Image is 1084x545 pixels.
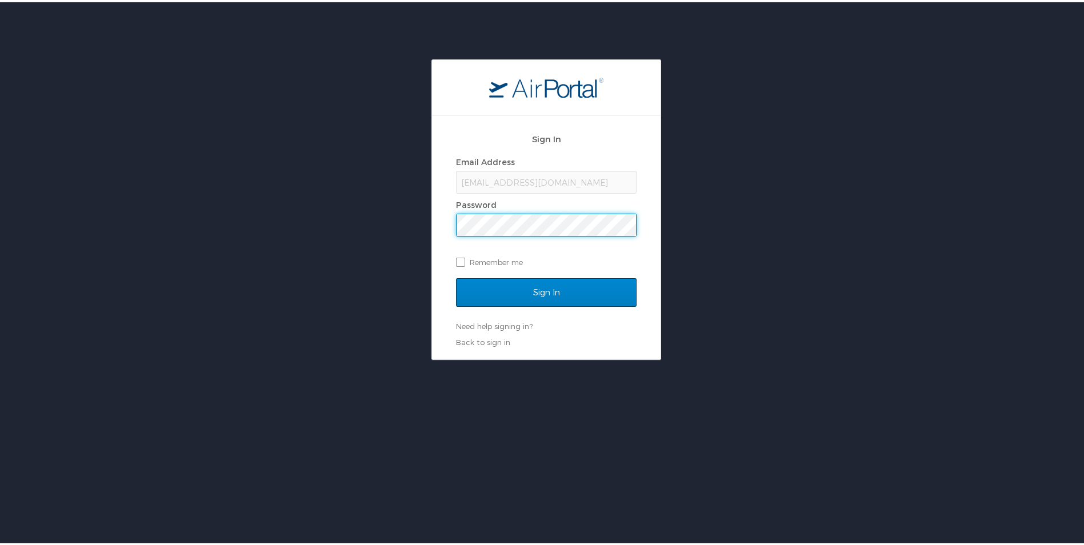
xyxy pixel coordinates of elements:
h2: Sign In [456,130,637,143]
label: Password [456,198,497,207]
img: logo [489,75,603,95]
label: Email Address [456,155,515,165]
a: Need help signing in? [456,319,533,328]
a: Back to sign in [456,335,510,344]
input: Sign In [456,276,637,304]
label: Remember me [456,251,637,269]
